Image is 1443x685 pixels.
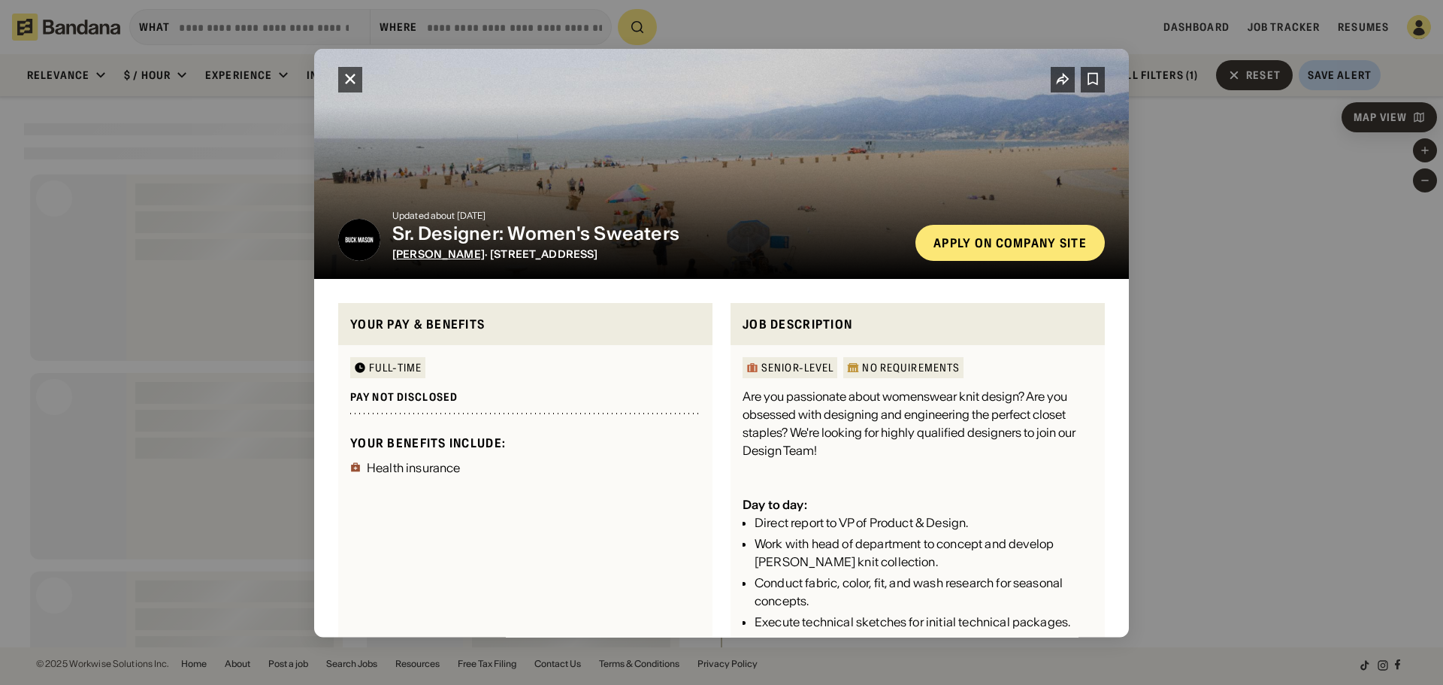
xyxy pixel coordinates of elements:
div: Attend fittings and update all design and development information. [755,634,1093,670]
div: Health insurance [367,461,461,473]
div: Work with head of department to concept and develop [PERSON_NAME] knit collection. [755,535,1093,571]
div: Conduct fabric, color, fit, and wash research for seasonal concepts. [755,574,1093,610]
div: No Requirements [862,362,960,373]
div: Updated about [DATE] [392,211,903,220]
a: [PERSON_NAME] [392,247,485,260]
div: Your benefits include: [350,435,700,450]
div: Your pay & benefits [350,314,700,333]
img: Buck Mason logo [338,218,380,260]
div: Are you passionate about womenswear knit design? Are you obsessed with designing and engineering ... [743,387,1093,459]
div: Senior-Level [761,362,833,373]
div: Day to day: [743,497,807,512]
div: Apply on company site [933,236,1087,248]
div: Full-time [369,362,422,373]
div: Sr. Designer: Women's Sweaters [392,223,903,244]
div: · [STREET_ADDRESS] [392,247,903,260]
div: Execute technical sketches for initial technical packages. [755,613,1093,631]
div: Pay not disclosed [350,390,458,404]
div: Job Description [743,314,1093,333]
div: Direct report to VP of Product & Design. [755,514,1093,532]
a: Apply on company site [915,224,1105,260]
